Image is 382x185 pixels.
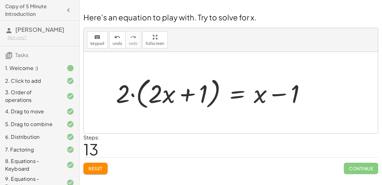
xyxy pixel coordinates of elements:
span: undo [113,41,122,46]
button: Reset [83,163,108,174]
div: 5. Drag to combine [5,120,56,128]
span: Reset [88,166,103,171]
i: Task finished and correct. [67,77,74,85]
i: Task finished and correct. [67,133,74,141]
span: 13 [83,139,98,159]
div: 4. Drag to move [5,108,56,115]
span: Here's an equation to play with. Try to solve for x. [83,12,257,22]
div: Not you? [8,34,74,41]
div: 2. Click to add [5,77,56,85]
button: undoundo [109,31,126,48]
button: redoredo [125,31,141,48]
i: redo [130,33,136,41]
i: Task finished and correct. [67,92,74,100]
span: fullscreen [146,41,164,46]
button: fullscreen [142,31,168,48]
i: Task finished. [67,64,74,72]
span: redo [129,41,138,46]
i: keyboard [94,33,100,41]
i: Task finished and correct. [67,120,74,128]
span: Tasks [15,52,28,58]
span: [PERSON_NAME] [15,26,64,33]
div: 7. Factoring [5,146,56,153]
span: keypad [90,41,104,46]
button: keyboardkeypad [87,31,108,48]
label: Steps: [83,134,99,141]
div: 1. Welcome :) [5,64,56,72]
i: undo [114,33,120,41]
div: 3. Order of operations [5,89,56,104]
i: Task finished and correct. [67,161,74,169]
div: 8. Equations - Keyboard [5,157,56,173]
i: Task finished and correct. [67,108,74,115]
div: 6. Distribution [5,133,56,141]
i: Task finished and correct. [67,146,74,153]
h4: Copy of 5 Minute Introduction [5,3,63,18]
